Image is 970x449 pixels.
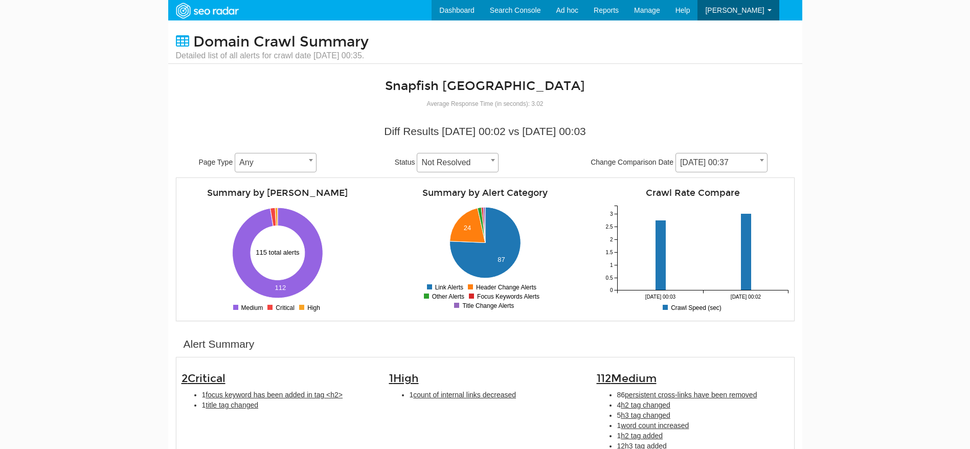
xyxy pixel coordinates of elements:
tspan: 3 [610,211,613,217]
div: Diff Results [DATE] 00:02 vs [DATE] 00:03 [184,124,787,139]
h4: Summary by [PERSON_NAME] [182,188,374,198]
small: Average Response Time (in seconds): 3.02 [427,100,544,107]
span: count of internal links decreased [413,391,516,399]
span: Status [395,158,415,166]
span: Domain Crawl Summary [193,33,369,51]
span: High [393,372,419,385]
span: 2 [182,372,225,385]
span: Help [675,6,690,14]
span: Change Comparison Date [591,158,673,166]
li: 5 [617,410,789,420]
li: 1 [410,390,581,400]
tspan: 0 [610,287,613,293]
div: Alert Summary [184,336,255,352]
a: Snapfish [GEOGRAPHIC_DATA] [385,78,585,94]
small: Detailed list of all alerts for crawl date [DATE] 00:35. [176,50,369,61]
h4: Summary by Alert Category [389,188,581,198]
tspan: 1 [610,262,613,268]
span: Ad hoc [556,6,578,14]
tspan: 0.5 [605,275,613,281]
span: Medium [611,372,657,385]
tspan: 2 [610,237,613,242]
span: [PERSON_NAME] [705,6,764,14]
span: focus keyword has been added in tag <h2> [206,391,343,399]
tspan: [DATE] 00:03 [645,294,675,300]
span: Not Resolved [417,153,499,172]
h4: Crawl Rate Compare [597,188,789,198]
span: h3 tag changed [621,411,670,419]
tspan: 1.5 [605,250,613,255]
span: Any [235,153,317,172]
text: 115 total alerts [256,249,300,256]
span: 09/03/2025 00:37 [676,155,767,170]
li: 4 [617,400,789,410]
span: word count increased [621,421,689,430]
span: h2 tag added [621,432,663,440]
span: Page Type [199,158,233,166]
tspan: 2.5 [605,224,613,230]
span: Not Resolved [417,155,498,170]
span: 09/03/2025 00:37 [675,153,768,172]
li: 1 [617,420,789,431]
li: 1 [617,431,789,441]
span: Search Console [490,6,541,14]
span: h2 tag changed [621,401,670,409]
span: Reports [594,6,619,14]
li: 86 [617,390,789,400]
img: SEORadar [172,2,242,20]
span: persistent cross-links have been removed [625,391,757,399]
tspan: [DATE] 00:02 [730,294,761,300]
span: 1 [389,372,419,385]
span: 112 [597,372,657,385]
li: 1 [202,400,374,410]
span: Critical [188,372,225,385]
span: title tag changed [206,401,258,409]
span: Any [235,155,316,170]
span: Manage [634,6,660,14]
li: 1 [202,390,374,400]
